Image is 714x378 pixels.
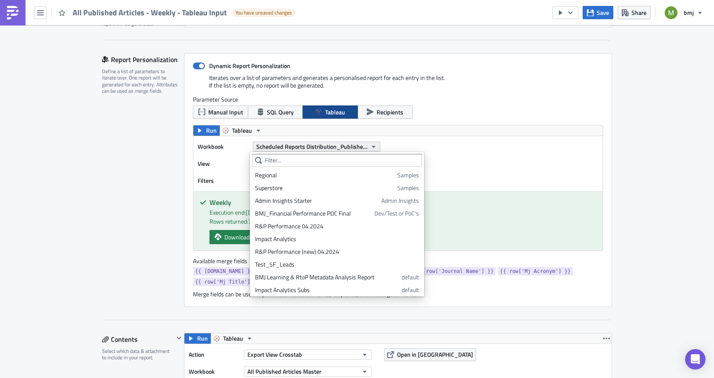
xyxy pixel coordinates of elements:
div: Execution end: [DATE] 10:06:00 [210,208,596,217]
strong: Note: The existing platform used to distribute this content is now decommissioned. The new platfo... [3,22,405,43]
button: SQL Query [248,105,303,119]
button: Scheduled Reports Distribution_Published Articles Mailing [253,142,380,152]
button: Tableau [219,125,265,136]
div: Impact Analytics Subs [255,286,399,294]
button: Run [193,125,220,136]
label: Parameter Source [193,96,603,103]
a: Download csv [210,230,264,244]
div: BMJ Learning & RtoP Metadata Analysis Report [255,273,399,281]
button: All Published Articles Master [244,367,371,377]
div: BMJ_Financial Performance POC Final [255,209,371,218]
div: Superstore [255,184,394,192]
span: Scheduled Reports Distribution_Published Articles Mailing [256,142,367,151]
div: Admin Insights Starter [255,196,378,205]
button: Manual Input [193,105,248,119]
div: Iterates over a list of parameters and generates a personalised report for each entry in the list... [193,74,603,96]
span: Samples [397,184,419,192]
div: Rows returned: 76 [210,217,596,226]
img: PushMetrics [6,6,20,20]
span: Share [632,8,646,17]
div: Open Intercom Messenger [685,349,705,369]
span: Dev/Test or PoC's [374,209,419,218]
button: Open in [GEOGRAPHIC_DATA] [384,348,476,361]
span: default [402,286,419,294]
div: R&P Performance (new) 04.2024 [255,247,419,256]
span: Recipients [377,108,403,117]
span: Open in [GEOGRAPHIC_DATA] [397,350,473,359]
button: Save [583,6,613,19]
div: Regional [255,171,394,179]
span: Manual Input [208,108,243,117]
div: R&P Performance 04.2024 [255,222,419,230]
button: Recipients [357,105,413,119]
a: {{ row['Journal Name'] }} [415,267,496,276]
label: View [198,157,249,170]
span: Run [206,125,217,136]
button: bmj [660,3,708,22]
button: Tableau [303,105,358,119]
a: {{ row['Mj Acronym'] }} [498,267,572,276]
img: Avatar [664,6,678,20]
button: Tableau [210,333,256,344]
span: Tableau [232,125,252,136]
div: Contents [102,333,174,346]
span: Export View Crosstab [247,350,302,359]
span: SQL Query [267,108,294,117]
span: All Published Articles - Weekly - Tableau Input [73,8,228,17]
body: Rich Text Area. Press ALT-0 for help. [3,3,406,143]
a: {{ row['Mj Title'] }} [193,278,262,286]
span: default [402,273,419,281]
span: Run [197,333,208,344]
div: Optionally, perform a condition check before generating and sending a report. Only if true, the r... [102,1,178,27]
label: Action [189,348,240,361]
button: Run [184,333,211,344]
label: Workbook [198,140,249,153]
p: Please find attached the {{ row.Frequency }} Published Article report showing all articles publis... [3,54,406,68]
label: Filters [198,174,249,187]
strong: Dynamic Report Personalization [209,61,290,70]
div: Test_SF_Leads [255,260,419,269]
span: Save [597,8,609,17]
div: Select which data & attachment to include in your report. [102,348,174,361]
button: Share [618,6,651,19]
h5: Weekly [210,199,596,206]
span: You have unsaved changes [235,9,292,16]
span: Admin Insights [381,196,419,205]
span: Tableau [325,108,345,117]
div: Impact Analytics [255,235,419,243]
span: {{ row['Mj Acronym'] }} [500,267,570,276]
span: {{ row['Mj Title'] }} [195,278,260,286]
a: {{ [DOMAIN_NAME] }} [193,267,255,276]
label: Available merge fields [193,257,257,265]
span: bmj [684,8,694,17]
input: Filter... [252,154,422,167]
button: Export View Crosstab [244,350,371,360]
label: Workbook [189,365,240,378]
span: {{ [DOMAIN_NAME] }} [195,267,253,276]
span: Tableau [223,333,243,344]
p: Hello, [3,3,406,10]
div: Define a list of parameters to iterate over. One report will be generated for each entry. Attribu... [102,68,178,94]
span: {{ row['Journal Name'] }} [417,267,494,276]
button: Hide content [174,333,184,343]
span: Download csv [224,233,259,242]
span: All Published Articles Master [247,367,321,376]
div: Merge fields can be used to parameterize attachments, recipients, and message contents. [193,290,603,298]
span: Samples [397,171,419,179]
div: Report Personalization [102,53,184,66]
